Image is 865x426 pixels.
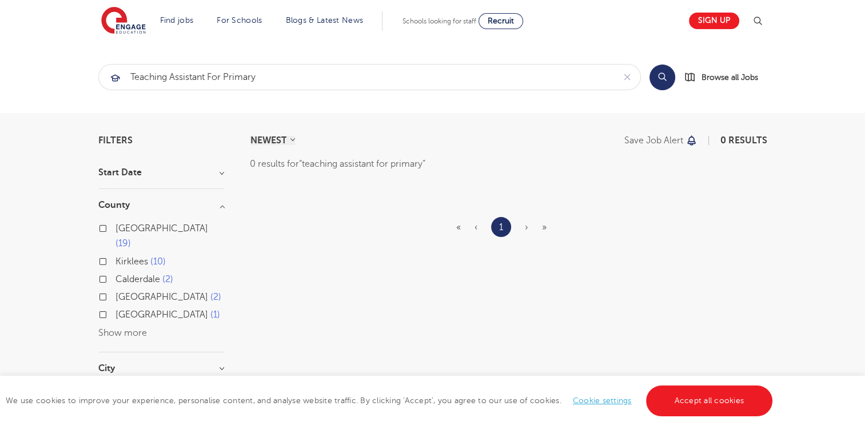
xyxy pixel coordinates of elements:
input: [GEOGRAPHIC_DATA] 19 [115,223,123,231]
button: Show more [98,328,147,338]
div: 0 results for [250,156,767,171]
span: [GEOGRAPHIC_DATA] [115,223,208,234]
div: Submit [98,64,641,90]
q: teaching assistant for primary [299,159,425,169]
span: [GEOGRAPHIC_DATA] [115,292,208,302]
input: Kirklees 10 [115,256,123,264]
a: Browse all Jobs [684,71,767,84]
input: [GEOGRAPHIC_DATA] 2 [115,292,123,299]
a: Recruit [479,13,523,29]
a: Accept all cookies [646,385,773,416]
span: « [456,222,461,232]
span: 0 results [720,135,767,146]
h3: Start Date [98,168,224,177]
a: Sign up [689,13,739,29]
button: Search [649,65,675,90]
input: Submit [99,65,614,90]
span: 2 [210,292,221,302]
span: Schools looking for staff [402,17,476,25]
span: Calderdale [115,274,160,284]
button: Save job alert [624,136,698,145]
img: Engage Education [101,7,146,35]
span: ‹ [475,222,477,232]
span: 2 [162,274,173,284]
input: [GEOGRAPHIC_DATA] 1 [115,310,123,317]
span: Filters [98,136,133,145]
span: › [525,222,528,232]
button: Clear [614,65,640,90]
span: We use cookies to improve your experience, personalise content, and analyse website traffic. By c... [6,396,775,405]
span: Browse all Jobs [701,71,758,84]
span: » [542,222,547,232]
a: For Schools [217,16,262,25]
h3: County [98,200,224,210]
p: Save job alert [624,136,683,145]
span: 1 [210,310,220,320]
input: Calderdale 2 [115,274,123,282]
span: Kirklees [115,256,148,267]
a: 1 [499,220,503,235]
a: Cookie settings [573,396,632,405]
span: 10 [150,256,166,267]
span: 19 [115,238,131,248]
a: Blogs & Latest News [286,16,364,25]
span: [GEOGRAPHIC_DATA] [115,310,208,320]
a: Find jobs [160,16,194,25]
span: Recruit [488,17,514,25]
h3: City [98,364,224,373]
